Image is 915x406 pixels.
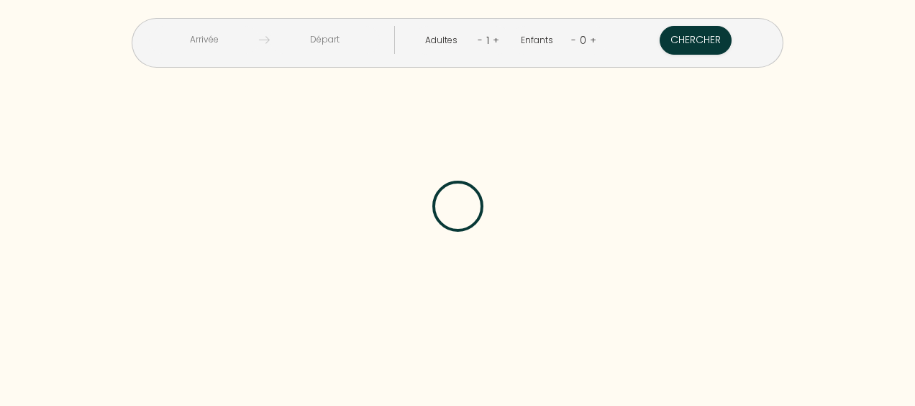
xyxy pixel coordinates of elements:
div: Enfants [521,34,558,48]
a: + [493,33,499,47]
div: 0 [576,29,590,52]
a: + [590,33,596,47]
input: Départ [270,26,380,54]
button: Chercher [660,26,732,55]
img: guests [259,35,270,45]
div: Adultes [425,34,463,48]
div: 1 [483,29,493,52]
a: - [478,33,483,47]
input: Arrivée [149,26,259,54]
a: - [571,33,576,47]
